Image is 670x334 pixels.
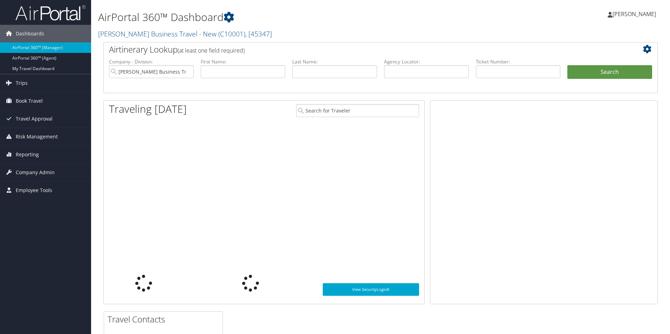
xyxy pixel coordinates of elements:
[109,102,187,116] h1: Traveling [DATE]
[16,110,53,128] span: Travel Approval
[608,4,663,25] a: [PERSON_NAME]
[109,58,194,65] label: Company - Division:
[613,10,656,18] span: [PERSON_NAME]
[567,65,652,79] button: Search
[15,5,86,21] img: airportal-logo.png
[16,146,39,163] span: Reporting
[384,58,469,65] label: Agency Locator:
[16,128,58,145] span: Risk Management
[98,29,272,39] a: [PERSON_NAME] Business Travel - New
[16,182,52,199] span: Employee Tools
[292,58,377,65] label: Last Name:
[98,10,475,25] h1: AirPortal 360™ Dashboard
[201,58,286,65] label: First Name:
[476,58,561,65] label: Ticket Number:
[178,47,245,54] span: (at least one field required)
[296,104,419,117] input: Search for Traveler
[16,164,55,181] span: Company Admin
[16,25,44,42] span: Dashboards
[108,313,223,325] h2: Travel Contacts
[323,283,419,296] a: View SecurityLogic®
[109,43,606,55] h2: Airtinerary Lookup
[245,29,272,39] span: , [ 45347 ]
[16,74,28,92] span: Trips
[16,92,43,110] span: Book Travel
[218,29,245,39] span: ( C10001 )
